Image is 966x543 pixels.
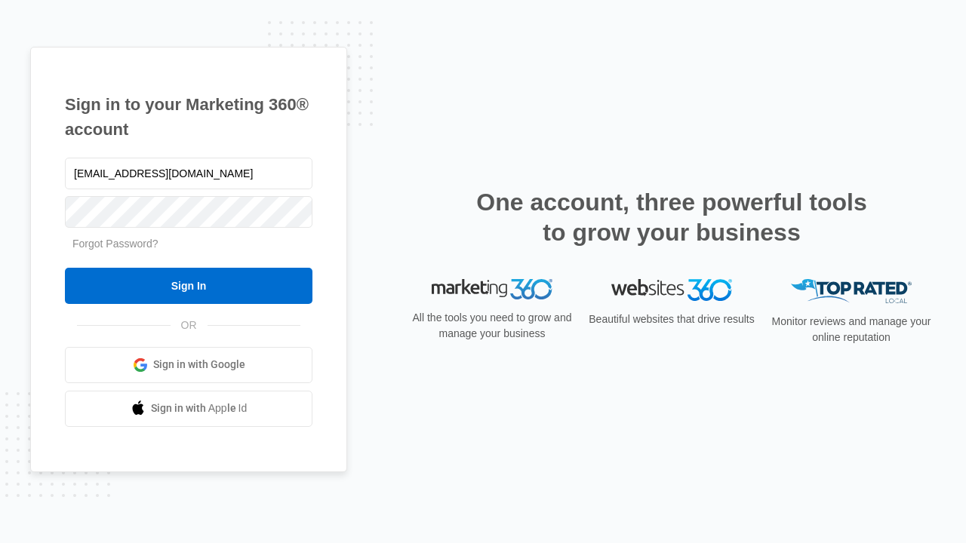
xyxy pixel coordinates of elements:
[171,318,208,333] span: OR
[65,391,312,427] a: Sign in with Apple Id
[153,357,245,373] span: Sign in with Google
[151,400,248,416] span: Sign in with Apple Id
[408,310,577,342] p: All the tools you need to grow and manage your business
[767,314,936,345] p: Monitor reviews and manage your online reputation
[72,238,158,250] a: Forgot Password?
[587,311,756,327] p: Beautiful websites that drive results
[611,279,732,301] img: Websites 360
[65,268,312,304] input: Sign In
[65,92,312,142] h1: Sign in to your Marketing 360® account
[472,187,872,247] h2: One account, three powerful tools to grow your business
[432,279,552,300] img: Marketing 360
[65,158,312,189] input: Email
[65,347,312,383] a: Sign in with Google
[791,279,912,304] img: Top Rated Local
